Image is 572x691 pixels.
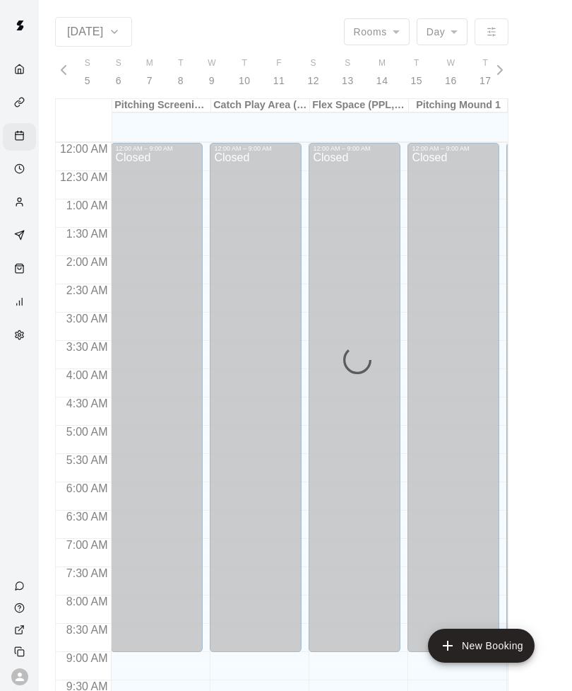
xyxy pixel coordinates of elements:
p: 7 [147,74,153,88]
span: M [146,57,153,71]
button: T17 [468,52,503,93]
p: 6 [116,74,121,88]
span: 8:00 AM [63,596,112,608]
span: 4:00 AM [63,369,112,381]
div: 12:00 AM – 9:00 AM [412,145,495,152]
p: 10 [239,74,251,88]
span: S [311,57,316,71]
div: 12:00 AM – 9:00 AM: Closed [309,143,400,652]
span: 12:00 AM [56,143,112,155]
button: T8 [165,52,196,93]
div: 12:00 AM – 9:00 AM: Closed [210,143,302,652]
p: 16 [445,74,457,88]
span: 1:00 AM [63,199,112,211]
button: T10 [227,52,262,93]
button: F11 [262,52,297,93]
span: 2:30 AM [63,284,112,296]
button: M14 [365,52,400,93]
span: 3:30 AM [63,341,112,353]
span: W [208,57,216,71]
div: 12:00 AM – 9:00 AM: Closed [407,143,499,652]
div: Flex Space (PPL, Green Turf) [310,99,409,112]
img: Swift logo [6,11,34,40]
span: S [345,57,350,71]
button: add [428,629,535,663]
div: 12:00 AM – 9:00 AM [214,145,297,152]
p: 14 [376,74,388,88]
span: 4:30 AM [63,397,112,410]
span: 9:00 AM [63,652,112,664]
button: S5 [72,52,103,93]
button: S13 [330,52,365,93]
span: T [242,57,247,71]
span: 6:00 AM [63,482,112,494]
span: 8:30 AM [63,624,112,636]
div: 12:00 AM – 9:00 AM [115,145,198,152]
button: T15 [400,52,434,93]
button: M7 [134,52,165,93]
a: View public page [3,619,39,641]
div: Closed [313,152,396,657]
div: Closed [412,152,495,657]
span: S [85,57,90,71]
span: F [276,57,282,71]
span: 5:30 AM [63,454,112,466]
a: Contact Us [3,575,39,597]
span: S [116,57,121,71]
span: T [482,57,488,71]
span: T [414,57,419,71]
span: 1:30 AM [63,228,112,240]
a: Visit help center [3,597,39,619]
p: 15 [411,74,423,88]
span: 7:30 AM [63,567,112,579]
p: 17 [479,74,491,88]
div: Catch Play Area (Black Turf) [211,99,310,112]
p: 9 [209,74,215,88]
button: S12 [296,52,330,93]
span: 3:00 AM [63,313,112,325]
span: 7:00 AM [63,539,112,551]
p: 8 [178,74,184,88]
span: M [379,57,386,71]
div: Copy public page link [3,641,39,663]
p: 11 [273,74,285,88]
p: 5 [85,74,90,88]
button: S6 [103,52,134,93]
span: 5:00 AM [63,426,112,438]
p: 13 [342,74,354,88]
div: 12:00 AM – 9:00 AM: Closed [111,143,203,652]
div: 12:00 AM – 9:00 AM [313,145,396,152]
span: W [447,57,455,71]
div: Pitching Mound 1 [409,99,508,112]
button: W9 [196,52,227,93]
span: 12:30 AM [56,171,112,183]
p: 12 [307,74,319,88]
span: 6:30 AM [63,511,112,523]
div: Closed [214,152,297,657]
div: Closed [115,152,198,657]
span: T [178,57,184,71]
button: W16 [434,52,468,93]
div: Pitching Screenings [112,99,211,112]
span: 2:00 AM [63,256,112,268]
